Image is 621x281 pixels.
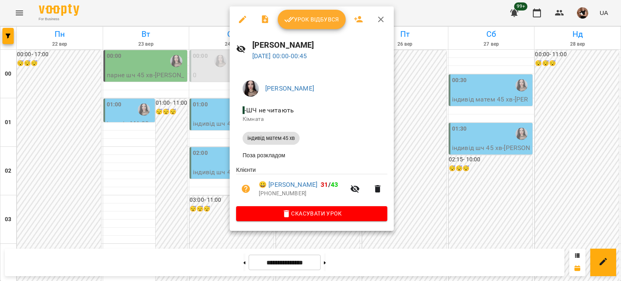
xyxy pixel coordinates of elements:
[243,135,300,142] span: індивід матем 45 хв
[243,115,381,123] p: Кімната
[321,181,328,188] span: 31
[321,181,338,188] b: /
[331,181,338,188] span: 43
[284,15,339,24] span: Урок відбувся
[236,166,387,206] ul: Клієнти
[236,206,387,221] button: Скасувати Урок
[243,80,259,97] img: 23d2127efeede578f11da5c146792859.jpg
[243,209,381,218] span: Скасувати Урок
[278,10,346,29] button: Урок відбувся
[243,106,296,114] span: - ШЧ не читають
[252,39,387,51] h6: [PERSON_NAME]
[259,190,345,198] p: [PHONE_NUMBER]
[236,148,387,163] li: Поза розкладом
[236,179,256,199] button: Візит ще не сплачено. Додати оплату?
[265,85,314,92] a: [PERSON_NAME]
[259,180,317,190] a: 😀 [PERSON_NAME]
[252,52,307,60] a: [DATE] 00:00-00:45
